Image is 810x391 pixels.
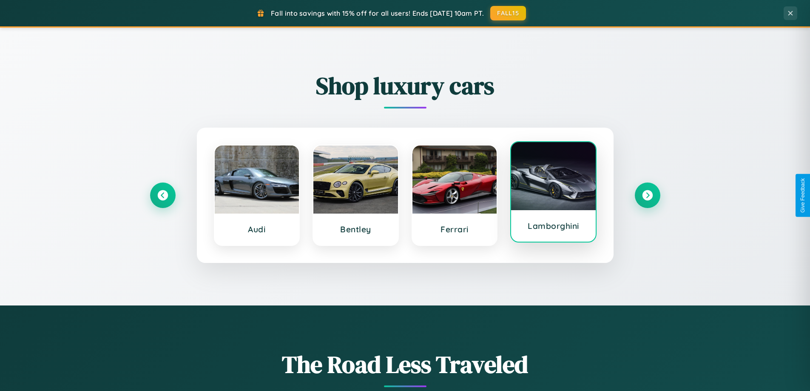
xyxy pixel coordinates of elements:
h2: Shop luxury cars [150,69,660,102]
h1: The Road Less Traveled [150,348,660,381]
h3: Bentley [322,224,389,234]
span: Fall into savings with 15% off for all users! Ends [DATE] 10am PT. [271,9,484,17]
h3: Ferrari [421,224,489,234]
h3: Lamborghini [520,221,587,231]
h3: Audi [223,224,291,234]
button: FALL15 [490,6,526,20]
div: Give Feedback [800,178,806,213]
